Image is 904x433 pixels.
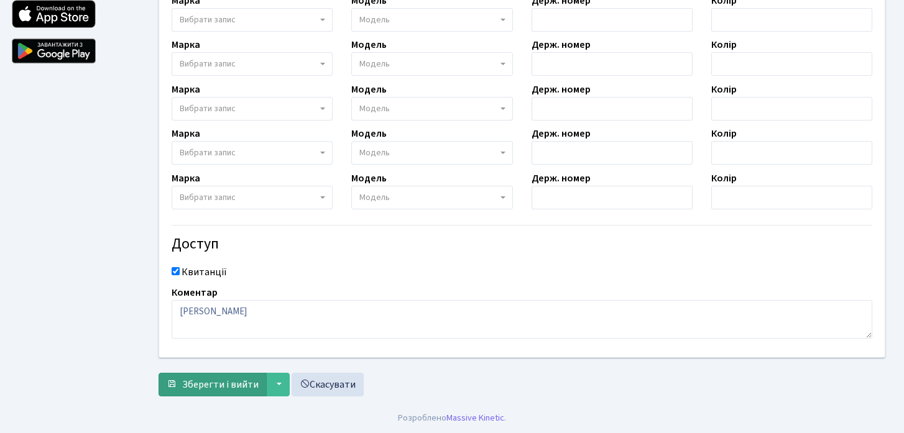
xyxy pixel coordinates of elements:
[711,37,737,52] label: Колір
[711,82,737,97] label: Колір
[172,285,218,300] label: Коментар
[532,37,591,52] label: Держ. номер
[159,373,267,396] button: Зберегти і вийти
[292,373,364,396] a: Скасувати
[180,191,236,204] span: Вибрати запис
[180,103,236,115] span: Вибрати запис
[359,147,390,159] span: Модель
[359,191,390,204] span: Модель
[351,126,387,141] label: Модель
[532,126,591,141] label: Держ. номер
[172,235,872,253] h4: Доступ
[398,411,506,425] div: Розроблено .
[180,147,236,159] span: Вибрати запис
[359,14,390,26] span: Модель
[172,82,200,97] label: Марка
[711,126,737,141] label: Колір
[351,171,387,186] label: Модель
[351,82,387,97] label: Модель
[711,171,737,186] label: Колір
[172,126,200,141] label: Марка
[182,378,259,391] span: Зберегти і вийти
[532,171,591,186] label: Держ. номер
[172,37,200,52] label: Марка
[182,265,227,280] label: Квитанції
[172,171,200,186] label: Марка
[446,411,504,424] a: Massive Kinetic
[351,37,387,52] label: Модель
[172,300,872,339] textarea: [PERSON_NAME]
[359,58,390,70] span: Модель
[180,58,236,70] span: Вибрати запис
[532,82,591,97] label: Держ. номер
[359,103,390,115] span: Модель
[180,14,236,26] span: Вибрати запис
